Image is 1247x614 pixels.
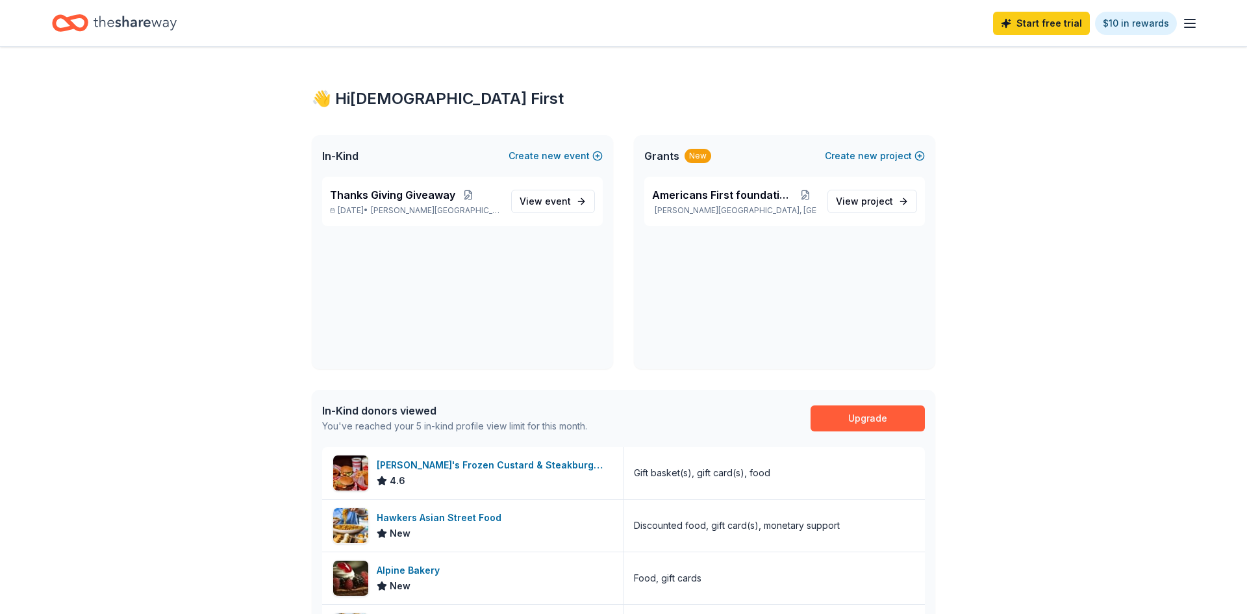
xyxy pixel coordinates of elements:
div: 👋 Hi [DEMOGRAPHIC_DATA] First [312,88,935,109]
span: New [390,578,410,594]
span: project [861,196,893,207]
a: View event [511,190,595,213]
span: Grants [644,148,679,164]
img: Image for Hawkers Asian Street Food [333,508,368,543]
div: Discounted food, gift card(s), monetary support [634,518,840,533]
a: Upgrade [811,405,925,431]
div: You've reached your 5 in-kind profile view limit for this month. [322,418,587,434]
a: Home [52,8,177,38]
button: Createnewproject [825,148,925,164]
span: 4.6 [390,473,405,489]
a: Start free trial [993,12,1090,35]
p: [PERSON_NAME][GEOGRAPHIC_DATA], [GEOGRAPHIC_DATA] [652,205,817,216]
span: new [542,148,561,164]
div: [PERSON_NAME]'s Frozen Custard & Steakburgers [377,457,612,473]
a: View project [827,190,917,213]
span: In-Kind [322,148,359,164]
img: Image for Alpine Bakery [333,561,368,596]
div: Gift basket(s), gift card(s), food [634,465,770,481]
span: [PERSON_NAME][GEOGRAPHIC_DATA], [GEOGRAPHIC_DATA] [371,205,501,216]
a: $10 in rewards [1095,12,1177,35]
p: [DATE] • [330,205,501,216]
img: Image for Freddy's Frozen Custard & Steakburgers [333,455,368,491]
button: Createnewevent [509,148,603,164]
span: Thanks Giving Giveaway [330,187,455,203]
span: new [858,148,877,164]
span: New [390,526,410,541]
span: event [545,196,571,207]
span: View [520,194,571,209]
div: New [685,149,711,163]
span: View [836,194,893,209]
div: Hawkers Asian Street Food [377,510,507,526]
div: Food, gift cards [634,570,701,586]
div: In-Kind donors viewed [322,403,587,418]
span: Americans First foundation Inc. [652,187,794,203]
div: Alpine Bakery [377,563,445,578]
